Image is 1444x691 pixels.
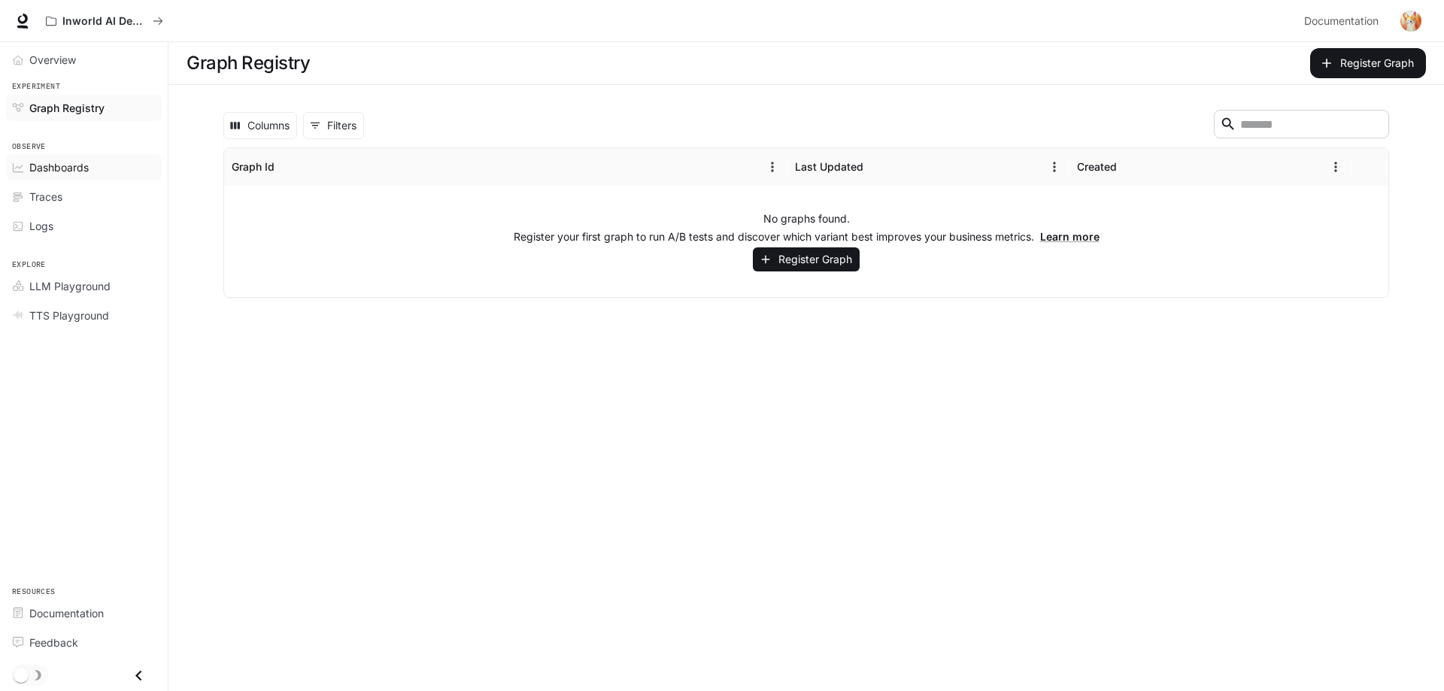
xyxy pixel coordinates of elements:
[122,660,156,691] button: Close drawer
[1214,110,1389,141] div: Search
[6,600,162,626] a: Documentation
[232,160,275,173] div: Graph Id
[1077,160,1117,173] div: Created
[187,48,310,78] h1: Graph Registry
[1324,156,1347,178] button: Menu
[6,95,162,121] a: Graph Registry
[303,112,364,139] button: Show filters
[6,154,162,180] a: Dashboards
[1040,230,1100,243] a: Learn more
[761,156,784,178] button: Menu
[514,229,1100,244] p: Register your first graph to run A/B tests and discover which variant best improves your business...
[865,156,887,178] button: Sort
[1400,11,1421,32] img: User avatar
[29,278,111,294] span: LLM Playground
[29,159,89,175] span: Dashboards
[6,629,162,656] a: Feedback
[763,211,850,226] p: No graphs found.
[6,273,162,299] a: LLM Playground
[29,308,109,323] span: TTS Playground
[29,218,53,234] span: Logs
[6,213,162,239] a: Logs
[29,635,78,650] span: Feedback
[753,247,860,272] button: Register Graph
[29,605,104,621] span: Documentation
[223,112,297,139] button: Select columns
[14,666,29,683] span: Dark mode toggle
[1118,156,1141,178] button: Sort
[29,100,105,116] span: Graph Registry
[6,47,162,73] a: Overview
[39,6,170,36] button: All workspaces
[276,156,299,178] button: Sort
[62,15,147,28] p: Inworld AI Demos
[6,302,162,329] a: TTS Playground
[1310,48,1426,78] button: Register Graph
[795,160,863,173] div: Last Updated
[1304,12,1379,31] span: Documentation
[1298,6,1390,36] a: Documentation
[29,189,62,205] span: Traces
[1043,156,1066,178] button: Menu
[1396,6,1426,36] button: User avatar
[6,183,162,210] a: Traces
[29,52,76,68] span: Overview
